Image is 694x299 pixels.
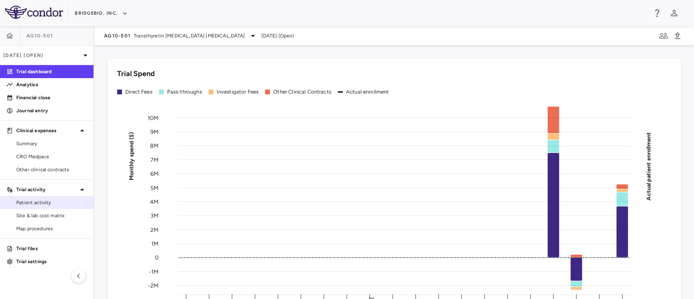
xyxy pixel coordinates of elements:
[16,186,77,193] p: Trial activity
[150,129,159,135] tspan: 9M
[150,212,159,219] tspan: 3M
[261,32,294,39] span: [DATE] (Open)
[117,68,155,79] h6: Trial Spend
[167,88,202,96] div: Pass-throughs
[150,156,159,163] tspan: 7M
[150,226,159,233] tspan: 2M
[16,199,87,206] span: Patient activity
[150,184,159,191] tspan: 5M
[155,254,159,261] tspan: 0
[149,268,159,275] tspan: -1M
[125,88,152,96] div: Direct Fees
[16,212,87,219] span: Site & lab cost matrix
[148,114,159,121] tspan: 10M
[26,33,53,39] span: AG10-501
[16,68,87,75] p: Trial dashboard
[150,142,159,149] tspan: 8M
[75,7,128,20] button: BridgeBio, Inc.
[128,132,135,180] tspan: Monthly spend ($)
[346,88,389,96] div: Actual enrollment
[3,52,80,59] p: [DATE] (Open)
[217,88,259,96] div: Investigator Fees
[16,153,87,160] span: CRO Medpace
[104,33,131,39] span: AG10-501
[150,198,159,205] tspan: 4M
[16,258,87,265] p: Trial settings
[273,88,331,96] div: Other Clinical Contracts
[16,127,77,134] p: Clinical expenses
[134,32,245,39] span: Transthyretin [MEDICAL_DATA] [MEDICAL_DATA]
[16,94,87,101] p: Financial close
[16,140,87,147] span: Summary
[16,81,87,88] p: Analytics
[16,107,87,114] p: Journal entry
[5,6,63,19] img: logo-full-SnFGN8VE.png
[645,132,652,200] tspan: Actual patient enrollment
[16,225,87,232] span: Map procedures
[150,170,159,177] tspan: 6M
[148,282,159,289] tspan: -2M
[151,240,159,247] tspan: 1M
[16,166,87,173] span: Other clinical contracts
[16,245,87,252] p: Trial files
